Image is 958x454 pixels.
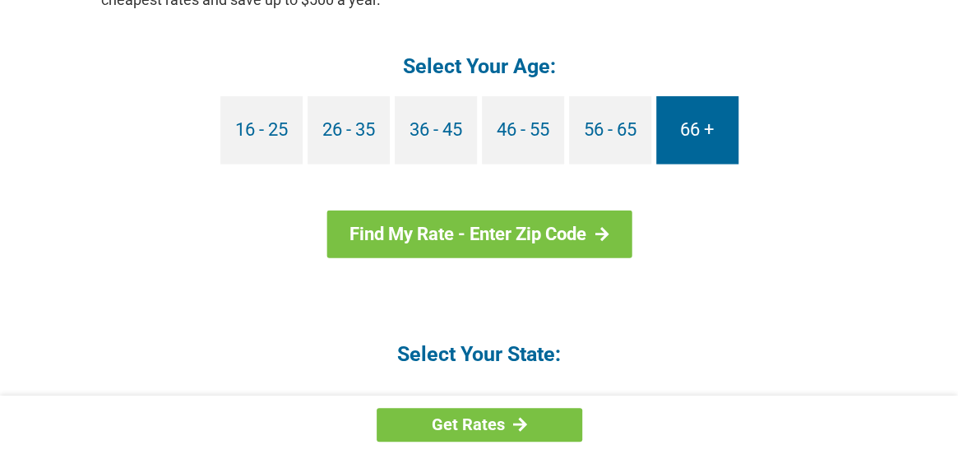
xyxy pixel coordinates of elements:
[482,96,564,164] a: 46 - 55
[377,408,582,442] a: Get Rates
[101,53,858,80] h4: Select Your Age:
[220,96,303,164] a: 16 - 25
[101,340,858,368] h4: Select Your State:
[308,96,390,164] a: 26 - 35
[326,211,632,258] a: Find My Rate - Enter Zip Code
[569,96,651,164] a: 56 - 65
[656,96,738,164] a: 66 +
[395,96,477,164] a: 36 - 45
